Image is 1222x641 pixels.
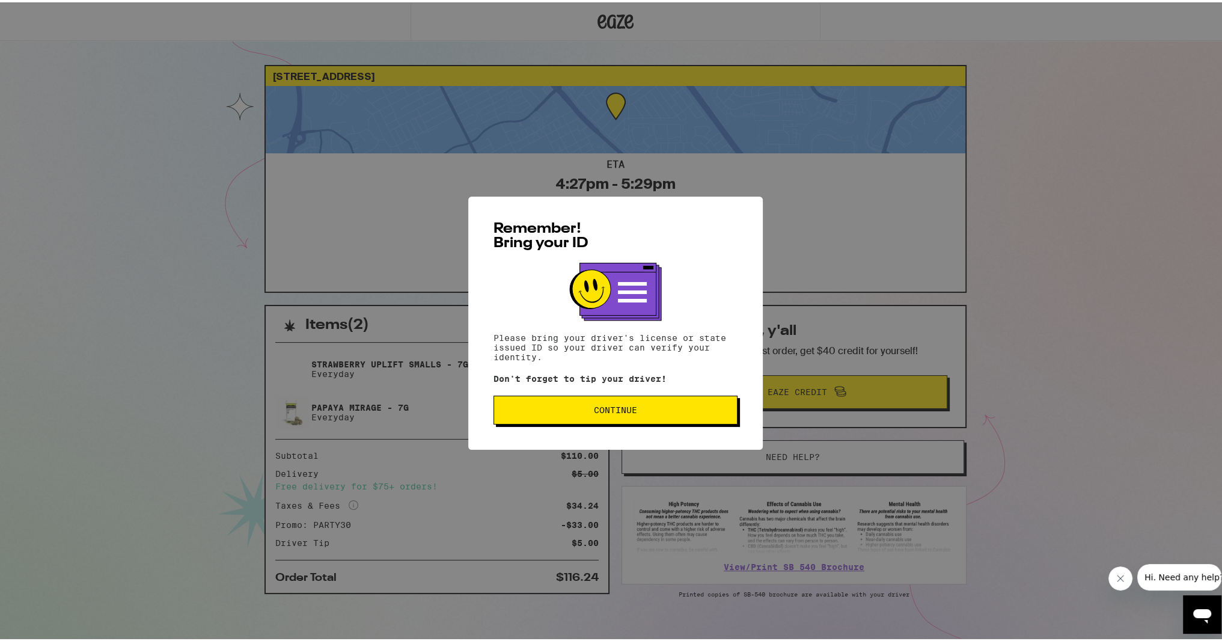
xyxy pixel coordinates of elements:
[1137,562,1221,588] iframe: Message from company
[493,372,738,381] p: Don't forget to tip your driver!
[594,403,637,412] span: Continue
[1108,564,1132,588] iframe: Close message
[7,8,87,18] span: Hi. Need any help?
[1183,593,1221,631] iframe: Button to launch messaging window
[493,219,588,248] span: Remember! Bring your ID
[493,331,738,360] p: Please bring your driver's license or state issued ID so your driver can verify your identity.
[493,393,738,422] button: Continue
